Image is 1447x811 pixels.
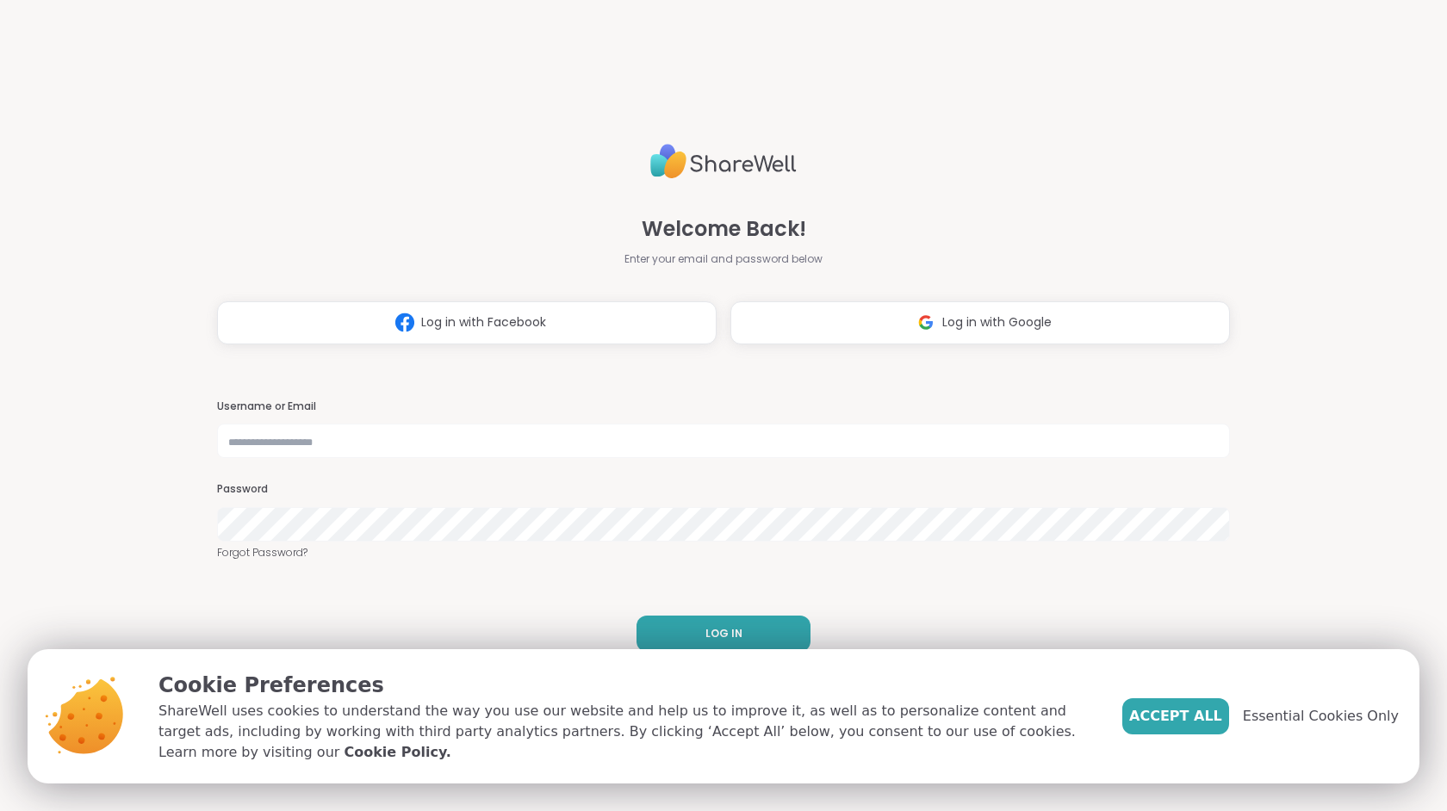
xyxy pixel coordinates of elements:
[421,313,546,331] span: Log in with Facebook
[217,399,1230,414] h3: Username or Email
[1129,706,1222,727] span: Accept All
[730,301,1230,344] button: Log in with Google
[637,616,810,652] button: LOG IN
[910,306,942,338] img: ShareWell Logomark
[344,742,450,763] a: Cookie Policy.
[158,670,1095,701] p: Cookie Preferences
[217,482,1230,497] h3: Password
[942,313,1052,331] span: Log in with Google
[642,214,806,245] span: Welcome Back!
[1243,706,1399,727] span: Essential Cookies Only
[624,251,823,267] span: Enter your email and password below
[217,301,717,344] button: Log in with Facebook
[158,701,1095,763] p: ShareWell uses cookies to understand the way you use our website and help us to improve it, as we...
[705,626,742,641] span: LOG IN
[650,137,797,186] img: ShareWell Logo
[388,306,421,338] img: ShareWell Logomark
[1122,698,1229,734] button: Accept All
[217,545,1230,560] a: Forgot Password?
